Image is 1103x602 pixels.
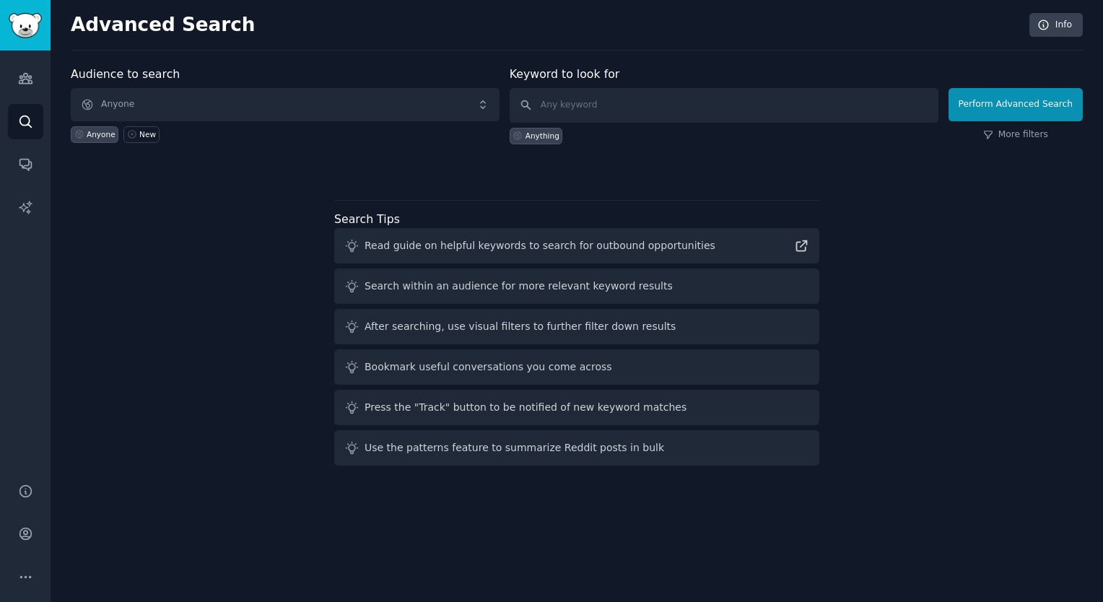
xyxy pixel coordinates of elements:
[9,13,42,38] img: GummySearch logo
[71,88,500,121] button: Anyone
[510,88,938,123] input: Any keyword
[365,279,673,294] div: Search within an audience for more relevant keyword results
[1029,13,1083,38] a: Info
[365,359,612,375] div: Bookmark useful conversations you come across
[526,131,559,141] div: Anything
[334,212,400,226] label: Search Tips
[365,400,686,415] div: Press the "Track" button to be notified of new keyword matches
[365,440,664,455] div: Use the patterns feature to summarize Reddit posts in bulk
[139,129,156,139] div: New
[983,128,1048,141] a: More filters
[123,126,159,143] a: New
[87,129,115,139] div: Anyone
[365,238,715,253] div: Read guide on helpful keywords to search for outbound opportunities
[71,67,180,81] label: Audience to search
[949,88,1083,121] button: Perform Advanced Search
[510,67,620,81] label: Keyword to look for
[365,319,676,334] div: After searching, use visual filters to further filter down results
[71,14,1021,37] h2: Advanced Search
